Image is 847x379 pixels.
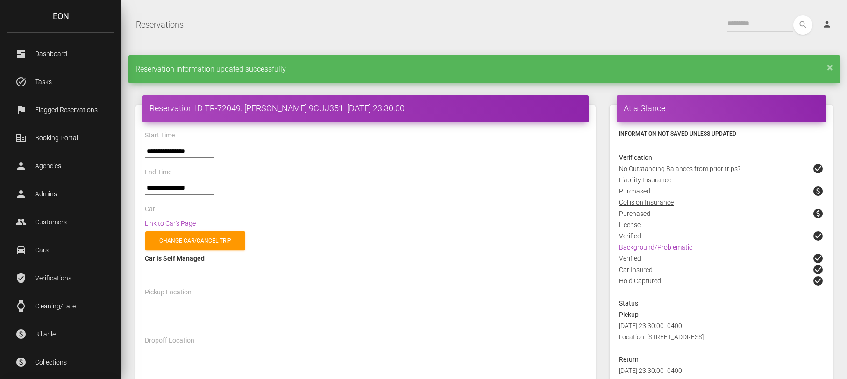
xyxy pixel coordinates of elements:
[612,275,831,298] div: Hold Captured
[14,299,107,313] p: Cleaning/Late
[7,322,114,346] a: paid Billable
[14,103,107,117] p: Flagged Reservations
[7,70,114,93] a: task_alt Tasks
[145,220,196,227] a: Link to Car's Page
[612,264,831,275] div: Car Insured
[145,336,194,345] label: Dropoff Location
[145,288,192,297] label: Pickup Location
[619,221,641,229] u: License
[7,42,114,65] a: dashboard Dashboard
[7,126,114,150] a: corporate_fare Booking Portal
[7,266,114,290] a: verified_user Verifications
[827,64,833,70] a: ×
[149,102,582,114] h4: Reservation ID TR-72049: [PERSON_NAME] 9CUJ351 [DATE] 23:30:00
[14,355,107,369] p: Collections
[14,271,107,285] p: Verifications
[14,75,107,89] p: Tasks
[14,131,107,145] p: Booking Portal
[612,253,831,264] div: Verified
[14,187,107,201] p: Admins
[7,238,114,262] a: drive_eta Cars
[612,208,831,219] div: Purchased
[812,264,824,275] span: check_circle
[619,129,824,138] h6: Information not saved unless updated
[619,311,639,318] strong: Pickup
[619,322,704,341] span: [DATE] 23:30:00 -0400 Location: [STREET_ADDRESS]
[812,186,824,197] span: paid
[822,20,832,29] i: person
[619,199,674,206] u: Collision Insurance
[145,253,586,264] div: Car is Self Managed
[14,327,107,341] p: Billable
[619,176,671,184] u: Liability Insurance
[619,243,692,251] a: Background/Problematic
[812,253,824,264] span: check_circle
[815,15,840,34] a: person
[128,55,840,83] div: Reservation information updated successfully
[624,102,819,114] h4: At a Glance
[619,154,652,161] strong: Verification
[145,231,245,250] a: Change car/cancel trip
[145,131,175,140] label: Start Time
[14,159,107,173] p: Agencies
[812,163,824,174] span: check_circle
[7,182,114,206] a: person Admins
[619,165,740,172] u: No Outstanding Balances from prior trips?
[7,294,114,318] a: watch Cleaning/Late
[7,154,114,178] a: person Agencies
[136,13,184,36] a: Reservations
[612,186,831,197] div: Purchased
[14,47,107,61] p: Dashboard
[14,215,107,229] p: Customers
[793,15,812,35] button: search
[7,98,114,122] a: flag Flagged Reservations
[812,275,824,286] span: check_circle
[7,350,114,374] a: paid Collections
[145,205,155,214] label: Car
[812,230,824,242] span: check_circle
[812,208,824,219] span: paid
[612,230,831,242] div: Verified
[619,356,639,363] strong: Return
[619,300,638,307] strong: Status
[145,168,171,177] label: End Time
[7,210,114,234] a: people Customers
[14,243,107,257] p: Cars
